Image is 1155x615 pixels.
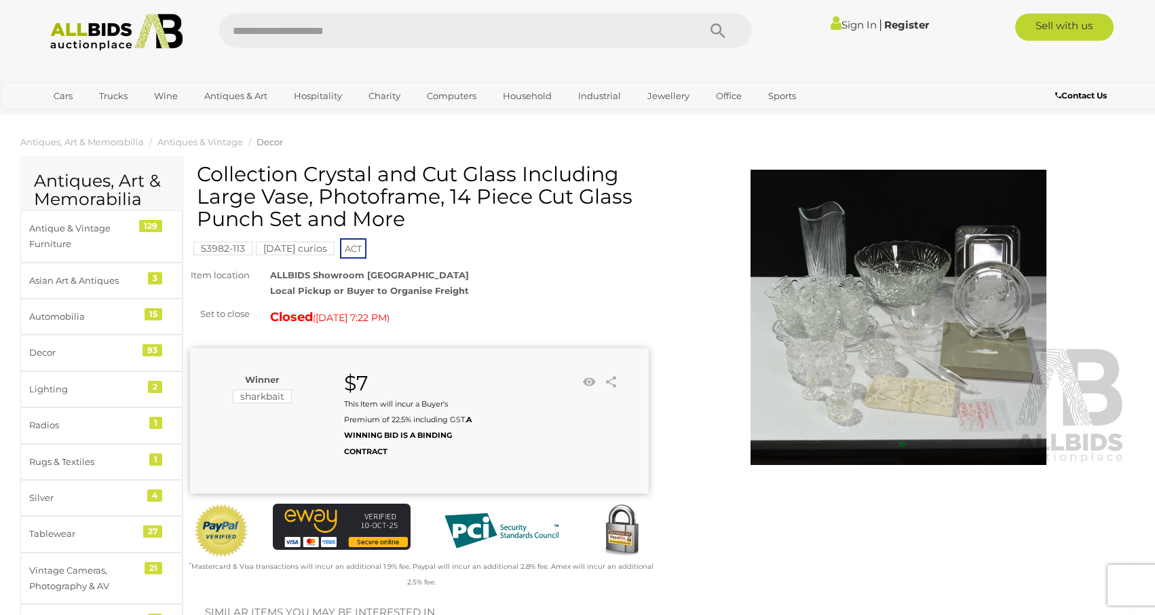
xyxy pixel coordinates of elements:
[143,344,162,356] div: 93
[884,18,929,31] a: Register
[193,242,252,255] mark: 53982-113
[1055,90,1107,100] b: Contact Us
[669,170,1128,466] img: Collection Crystal and Cut Glass Including Large Vase, Photoframe, 14 Piece Cut Glass Punch Set a...
[29,563,141,595] div: Vintage Cameras, Photography & AV
[189,562,654,586] small: Mastercard & Visa transactions will incur an additional 1.9% fee. Paypal will incur an additional...
[1015,14,1114,41] a: Sell with us
[20,263,183,299] a: Asian Art & Antiques 3
[29,345,141,360] div: Decor
[418,85,485,107] a: Computers
[20,480,183,516] a: Silver 4
[20,516,183,552] a: Tablewear 27
[256,243,335,254] a: [DATE] curios
[20,335,183,371] a: Decor 93
[145,308,162,320] div: 15
[29,454,141,470] div: Rugs & Textiles
[149,453,162,466] div: 1
[45,85,81,107] a: Cars
[34,172,169,209] h2: Antiques, Art & Memorabilia
[145,562,162,574] div: 21
[148,272,162,284] div: 3
[29,221,141,253] div: Antique & Vintage Furniture
[684,14,752,48] button: Search
[197,163,645,230] h1: Collection Crystal and Cut Glass Including Large Vase, Photoframe, 14 Piece Cut Glass Punch Set a...
[831,18,877,31] a: Sign In
[233,390,292,403] mark: sharkbait
[180,306,260,322] div: Set to close
[270,285,469,296] strong: Local Pickup or Buyer to Organise Freight
[147,489,162,502] div: 4
[20,210,183,263] a: Antique & Vintage Furniture 129
[594,504,649,558] img: Secured by Rapid SSL
[29,490,141,506] div: Silver
[313,312,390,323] span: ( )
[245,374,280,385] b: Winner
[340,238,366,259] span: ACT
[148,381,162,393] div: 2
[145,85,187,107] a: Wine
[270,310,313,324] strong: Closed
[193,504,249,558] img: Official PayPal Seal
[29,526,141,542] div: Tablewear
[29,309,141,324] div: Automobilia
[29,381,141,397] div: Lighting
[45,107,159,130] a: [GEOGRAPHIC_DATA]
[180,267,260,283] div: Item location
[139,220,162,232] div: 129
[434,504,569,558] img: PCI DSS compliant
[29,273,141,288] div: Asian Art & Antiques
[195,85,276,107] a: Antiques & Art
[43,14,190,51] img: Allbids.com.au
[316,312,387,324] span: [DATE] 7:22 PM
[143,525,162,538] div: 27
[344,399,472,456] small: This Item will incur a Buyer's Premium of 22.5% including GST.
[879,17,882,32] span: |
[20,444,183,480] a: Rugs & Textiles 1
[20,136,144,147] a: Antiques, Art & Memorabilia
[20,371,183,407] a: Lighting 2
[256,242,335,255] mark: [DATE] curios
[494,85,561,107] a: Household
[149,417,162,429] div: 1
[20,553,183,605] a: Vintage Cameras, Photography & AV 21
[29,417,141,433] div: Radios
[569,85,630,107] a: Industrial
[344,371,368,396] strong: $7
[20,299,183,335] a: Automobilia 15
[273,504,411,550] img: eWAY Payment Gateway
[579,372,599,392] li: Watch this item
[344,415,472,456] b: A WINNING BID IS A BINDING CONTRACT
[157,136,243,147] a: Antiques & Vintage
[270,269,469,280] strong: ALLBIDS Showroom [GEOGRAPHIC_DATA]
[193,243,252,254] a: 53982-113
[90,85,136,107] a: Trucks
[257,136,283,147] a: Decor
[360,85,409,107] a: Charity
[285,85,351,107] a: Hospitality
[20,407,183,443] a: Radios 1
[707,85,751,107] a: Office
[639,85,698,107] a: Jewellery
[1055,88,1110,103] a: Contact Us
[759,85,805,107] a: Sports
